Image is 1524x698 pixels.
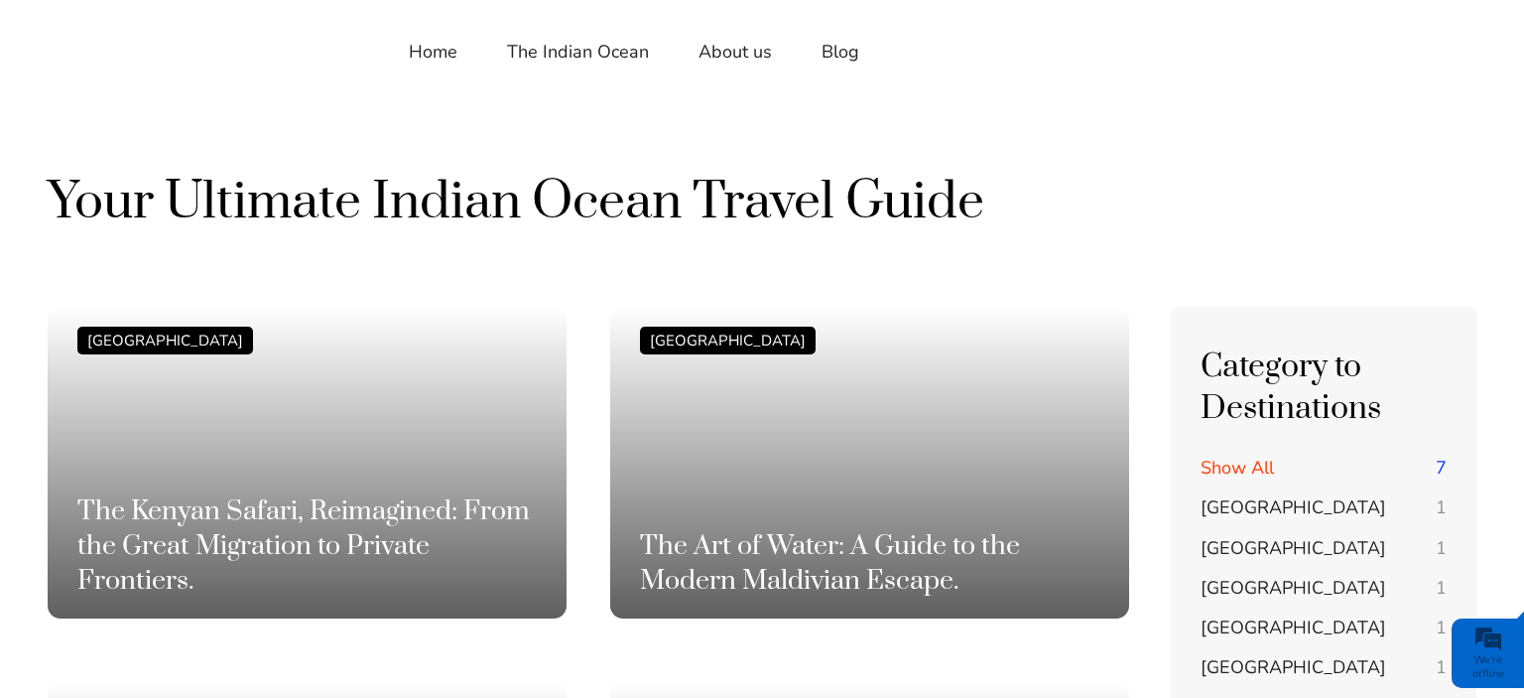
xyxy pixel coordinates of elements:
a: About us [698,28,772,75]
h1: Your Ultimate Indian Ocean Travel Guide [48,169,1476,235]
div: [GEOGRAPHIC_DATA] [77,327,253,354]
span: [GEOGRAPHIC_DATA] [1201,616,1386,639]
a: [GEOGRAPHIC_DATA] 1 [1201,655,1447,680]
a: [GEOGRAPHIC_DATA] 1 [1201,495,1447,520]
a: [GEOGRAPHIC_DATA] The Kenyan Safari, Reimagined: From the Great Migration to Private Frontiers. [48,307,567,638]
span: 1 [1436,576,1447,601]
div: [GEOGRAPHIC_DATA] [640,327,816,354]
span: [GEOGRAPHIC_DATA] [1201,655,1386,679]
span: [GEOGRAPHIC_DATA] [1201,536,1386,560]
h4: Category to Destinations [1201,347,1447,430]
span: 1 [1436,655,1447,680]
h3: The Kenyan Safari, Reimagined: From the Great Migration to Private Frontiers. [77,494,537,599]
span: Show All [1201,456,1274,480]
a: [GEOGRAPHIC_DATA] The Art of Water: A Guide to the Modern Maldivian Escape. [610,307,1129,638]
h3: The Art of Water: A Guide to the Modern Maldivian Escape. [640,529,1099,599]
a: Blog [822,28,859,75]
span: 1 [1436,536,1447,561]
span: 1 [1436,616,1447,640]
span: [GEOGRAPHIC_DATA] [1201,576,1386,600]
span: 1 [1436,495,1447,520]
a: [GEOGRAPHIC_DATA] 1 [1201,616,1447,640]
a: [GEOGRAPHIC_DATA] 1 [1201,536,1447,561]
a: Home [409,28,457,75]
a: The Indian Ocean [507,28,649,75]
span: [GEOGRAPHIC_DATA] [1201,495,1386,519]
div: We're offline [1457,653,1519,681]
a: [GEOGRAPHIC_DATA] 1 [1201,576,1447,601]
a: Show All 7 [1201,456,1447,481]
span: 7 [1436,456,1447,481]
